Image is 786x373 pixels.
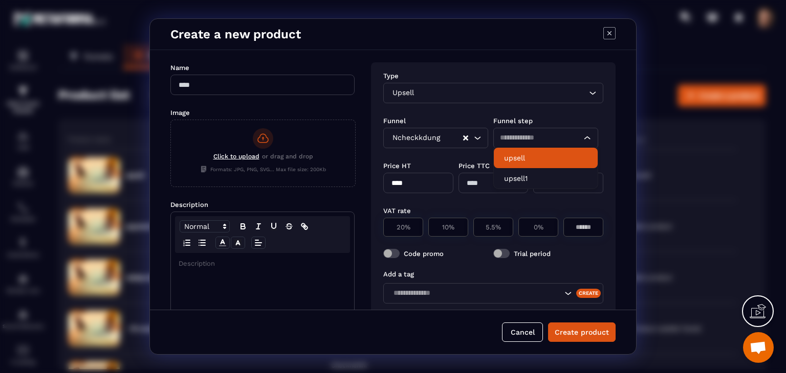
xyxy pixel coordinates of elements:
[576,289,601,298] div: Create
[383,72,399,80] label: Type
[479,223,508,231] p: 5.5%
[383,207,411,215] label: VAT rate
[743,332,774,363] div: Mở cuộc trò chuyện
[389,223,418,231] p: 20%
[383,270,414,278] label: Add a tag
[404,250,444,258] label: Code promo
[390,288,562,299] input: Search for option
[502,322,543,342] button: Cancel
[493,117,533,125] label: Funnel step
[514,250,551,258] label: Trial period
[493,128,598,148] div: Search for option
[416,87,586,99] input: Search for option
[548,322,616,342] button: Create product
[390,132,442,144] span: Ncheckkdung
[383,117,406,125] label: Funnel
[213,153,259,160] span: Click to upload
[458,162,490,170] label: Price TTC
[383,283,603,304] div: Search for option
[442,132,462,144] input: Search for option
[504,153,587,163] p: upsell
[262,153,313,162] span: or drag and drop
[170,64,189,72] label: Name
[170,27,301,41] h4: Create a new product
[383,162,411,170] label: Price HT
[504,173,587,183] p: upsell1
[463,134,468,142] button: Clear Selected
[383,83,603,103] div: Search for option
[500,132,581,144] input: Search for option
[170,201,208,208] label: Description
[200,166,326,173] span: Formats: JPG, PNG, SVG... Max file size: 200Kb
[524,223,553,231] p: 0%
[434,223,463,231] p: 10%
[383,128,488,148] div: Search for option
[170,109,190,116] label: Image
[390,87,416,99] span: Upsell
